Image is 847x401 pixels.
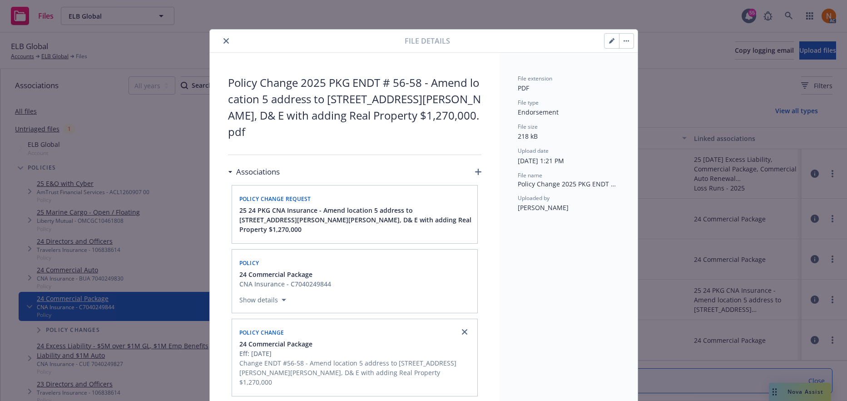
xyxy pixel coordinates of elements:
a: close [459,326,470,337]
span: 218 kB [518,132,538,140]
span: File size [518,123,538,130]
span: File extension [518,75,552,82]
span: 24 Commercial Package [239,339,312,349]
div: Associations [228,166,280,178]
span: Policy change [239,329,284,336]
span: 24 Commercial Package [239,270,312,279]
span: Uploaded by [518,194,550,202]
button: 24 Commercial Package [239,339,472,349]
span: File type [518,99,539,106]
span: Policy [239,259,259,267]
span: Policy Change 2025 PKG ENDT # 56-58 - Amend location 5 address to [STREET_ADDRESS][PERSON_NAME], ... [228,75,481,140]
h3: Associations [236,166,280,178]
div: CNA Insurance - C7040249844 [239,279,331,289]
span: Upload date [518,147,549,155]
button: 25 24 PKG CNA Insurance - Amend location 5 address to [STREET_ADDRESS][PERSON_NAME][PERSON_NAME],... [239,206,472,234]
span: PDF [518,84,529,92]
div: Eff: [DATE] [239,349,472,358]
span: [DATE] 1:21 PM [518,156,564,165]
span: File details [405,35,450,46]
span: File name [518,171,542,179]
button: close [221,35,232,46]
span: [PERSON_NAME] [518,203,569,212]
button: Show details [236,295,290,306]
span: Policy Change 2025 PKG ENDT # 56-58 - Amend location 5 address to [STREET_ADDRESS][PERSON_NAME], ... [518,179,619,189]
button: 24 Commercial Package [239,270,331,279]
span: Policy change request [239,195,311,203]
div: Change ENDT #56-58 - Amend location 5 address to [STREET_ADDRESS][PERSON_NAME][PERSON_NAME], D& E... [239,358,472,387]
span: Endorsement [518,108,559,116]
